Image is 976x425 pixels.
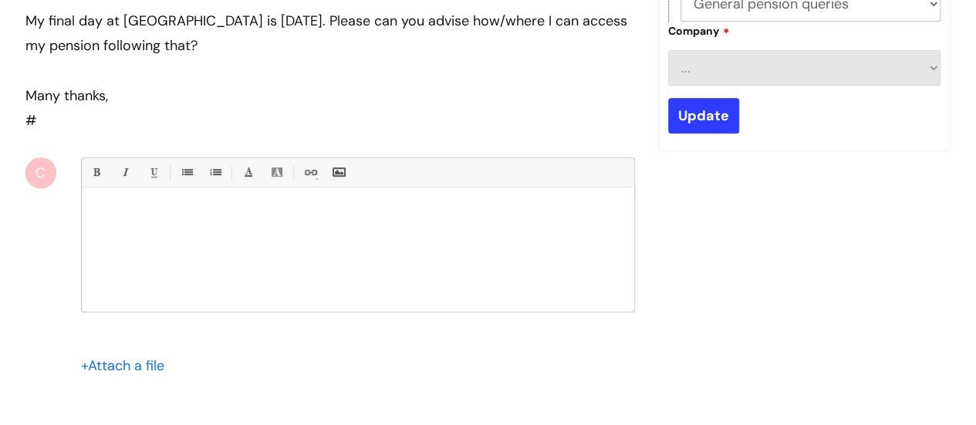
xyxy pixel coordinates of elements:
[300,163,319,182] a: Link
[81,356,88,375] span: +
[25,83,635,108] div: Many thanks,
[205,163,225,182] a: 1. Ordered List (Ctrl-Shift-8)
[668,98,739,133] input: Update
[668,22,730,38] label: Company
[86,163,106,182] a: Bold (Ctrl-B)
[25,8,635,59] div: My final day at [GEOGRAPHIC_DATA] is [DATE]. Please can you advise how/where I can access my pens...
[329,163,348,182] a: Insert Image...
[238,163,258,182] a: Font Color
[115,163,134,182] a: Italic (Ctrl-I)
[177,163,196,182] a: • Unordered List (Ctrl-Shift-7)
[267,163,286,182] a: Back Color
[25,157,56,188] div: C
[81,353,174,378] div: Attach a file
[144,163,163,182] a: Underline(Ctrl-U)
